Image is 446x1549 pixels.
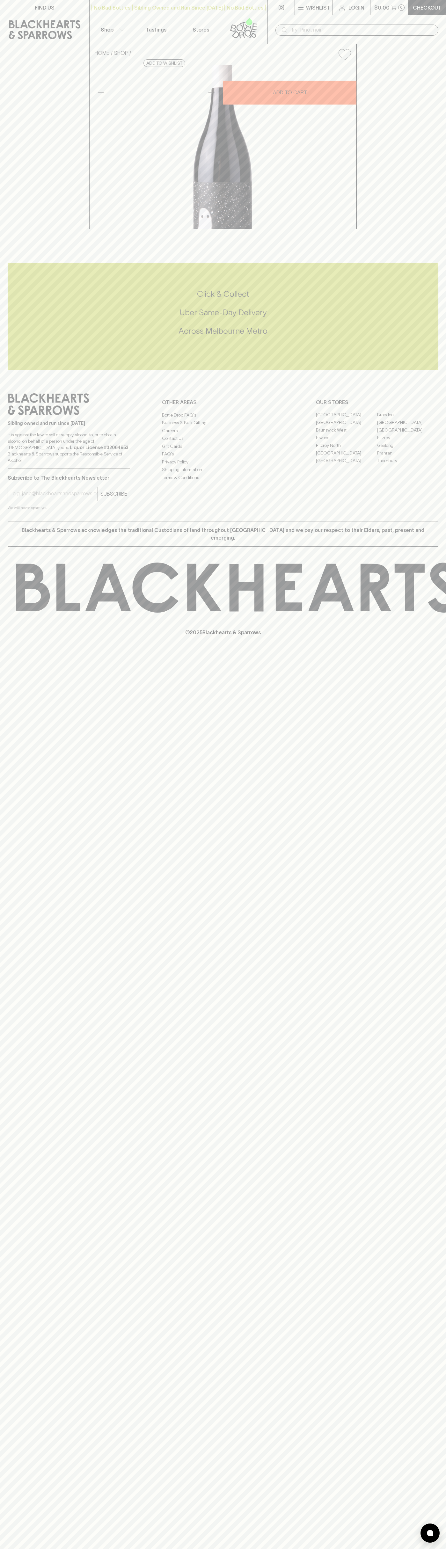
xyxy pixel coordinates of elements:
[348,4,364,11] p: Login
[377,434,438,442] a: Fitzroy
[146,26,166,33] p: Tastings
[162,427,284,434] a: Careers
[291,25,433,35] input: Try "Pinot noir"
[134,15,179,44] a: Tastings
[8,505,130,511] p: We will never spam you
[377,457,438,465] a: Thornbury
[162,466,284,474] a: Shipping Information
[13,489,98,499] input: e.g. jane@blackheartsandsparrows.com.au
[316,426,377,434] a: Brunswick West
[316,449,377,457] a: [GEOGRAPHIC_DATA]
[162,450,284,458] a: FAQ's
[316,411,377,419] a: [GEOGRAPHIC_DATA]
[377,442,438,449] a: Geelong
[223,81,356,105] button: ADD TO CART
[8,474,130,482] p: Subscribe to The Blackhearts Newsletter
[162,435,284,442] a: Contact Us
[100,490,127,498] p: SUBSCRIBE
[193,26,209,33] p: Stores
[162,474,284,481] a: Terms & Conditions
[70,445,128,450] strong: Liquor License #32064953
[316,442,377,449] a: Fitzroy North
[413,4,442,11] p: Checkout
[35,4,55,11] p: FIND US
[273,89,307,96] p: ADD TO CART
[12,526,434,542] p: Blackhearts & Sparrows acknowledges the traditional Custodians of land throughout [GEOGRAPHIC_DAT...
[8,263,438,370] div: Call to action block
[162,419,284,427] a: Business & Bulk Gifting
[316,398,438,406] p: OUR STORES
[316,419,377,426] a: [GEOGRAPHIC_DATA]
[8,326,438,336] h5: Across Melbourne Metro
[179,15,223,44] a: Stores
[306,4,330,11] p: Wishlist
[90,65,356,229] img: 35192.png
[316,434,377,442] a: Elwood
[336,47,354,63] button: Add to wishlist
[374,4,390,11] p: $0.00
[377,449,438,457] a: Prahran
[377,419,438,426] a: [GEOGRAPHIC_DATA]
[143,59,185,67] button: Add to wishlist
[8,289,438,299] h5: Click & Collect
[162,411,284,419] a: Bottle Drop FAQ's
[8,307,438,318] h5: Uber Same-Day Delivery
[90,15,134,44] button: Shop
[400,6,403,9] p: 0
[162,398,284,406] p: OTHER AREAS
[377,411,438,419] a: Braddon
[95,50,109,56] a: HOME
[162,458,284,466] a: Privacy Policy
[162,442,284,450] a: Gift Cards
[8,432,130,463] p: It is against the law to sell or supply alcohol to, or to obtain alcohol on behalf of a person un...
[101,26,113,33] p: Shop
[114,50,128,56] a: SHOP
[8,420,130,426] p: Sibling owned and run since [DATE]
[377,426,438,434] a: [GEOGRAPHIC_DATA]
[316,457,377,465] a: [GEOGRAPHIC_DATA]
[98,487,130,501] button: SUBSCRIBE
[427,1530,433,1536] img: bubble-icon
